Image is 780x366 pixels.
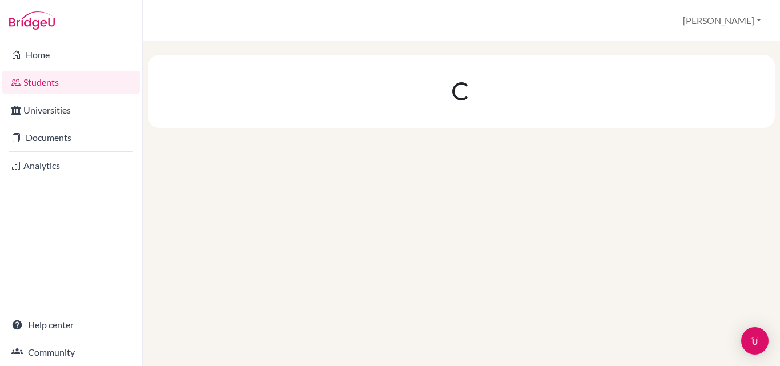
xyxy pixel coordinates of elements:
div: Open Intercom Messenger [741,327,769,355]
a: Universities [2,99,140,122]
a: Home [2,43,140,66]
a: Students [2,71,140,94]
a: Analytics [2,154,140,177]
a: Documents [2,126,140,149]
a: Community [2,341,140,364]
img: Bridge-U [9,11,55,30]
button: [PERSON_NAME] [678,10,766,31]
a: Help center [2,313,140,336]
